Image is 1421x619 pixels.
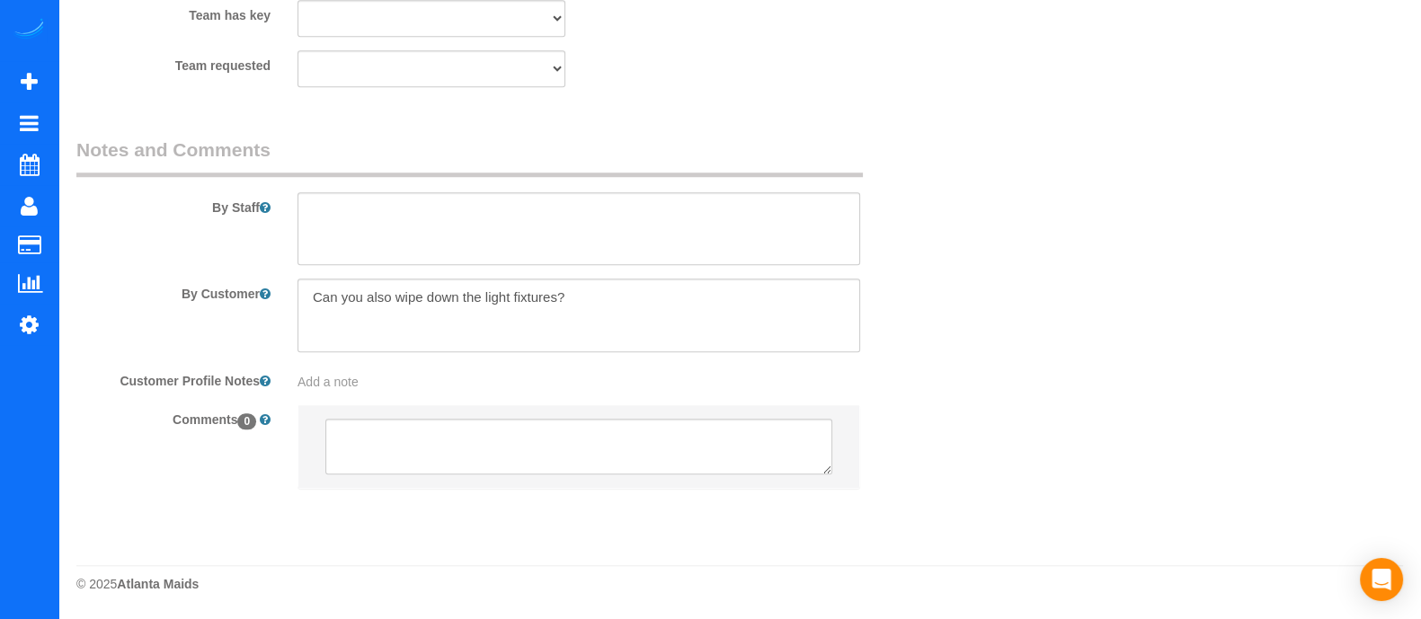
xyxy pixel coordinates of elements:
[237,413,256,429] span: 0
[1360,558,1403,601] div: Open Intercom Messenger
[63,279,284,303] label: By Customer
[63,50,284,75] label: Team requested
[76,137,863,177] legend: Notes and Comments
[63,366,284,390] label: Customer Profile Notes
[76,575,1403,593] div: © 2025
[117,577,199,591] strong: Atlanta Maids
[63,192,284,217] label: By Staff
[11,18,47,43] img: Automaid Logo
[63,404,284,429] label: Comments
[298,375,359,389] span: Add a note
